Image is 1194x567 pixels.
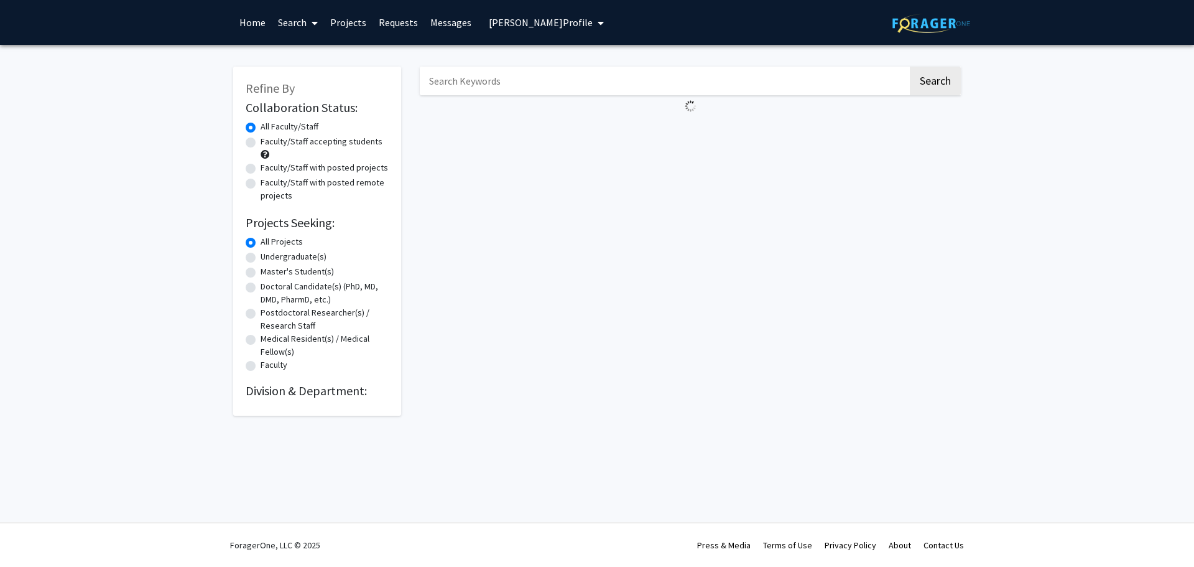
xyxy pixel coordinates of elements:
[230,523,320,567] div: ForagerOne, LLC © 2025
[889,540,911,551] a: About
[261,135,382,148] label: Faculty/Staff accepting students
[246,215,389,230] h2: Projects Seeking:
[373,1,424,44] a: Requests
[763,540,812,551] a: Terms of Use
[246,100,389,115] h2: Collaboration Status:
[261,265,334,278] label: Master's Student(s)
[680,95,701,117] img: Loading
[261,332,389,358] label: Medical Resident(s) / Medical Fellow(s)
[246,383,389,398] h2: Division & Department:
[261,120,318,133] label: All Faculty/Staff
[825,540,876,551] a: Privacy Policy
[233,1,272,44] a: Home
[923,540,964,551] a: Contact Us
[324,1,373,44] a: Projects
[261,235,303,248] label: All Projects
[246,80,295,96] span: Refine By
[489,16,593,29] span: [PERSON_NAME] Profile
[261,358,287,372] label: Faculty
[261,176,389,202] label: Faculty/Staff with posted remote projects
[420,117,961,146] nav: Page navigation
[261,161,388,174] label: Faculty/Staff with posted projects
[424,1,478,44] a: Messages
[261,250,326,263] label: Undergraduate(s)
[892,14,970,33] img: ForagerOne Logo
[910,67,961,95] button: Search
[261,306,389,332] label: Postdoctoral Researcher(s) / Research Staff
[272,1,324,44] a: Search
[420,67,908,95] input: Search Keywords
[261,280,389,306] label: Doctoral Candidate(s) (PhD, MD, DMD, PharmD, etc.)
[697,540,751,551] a: Press & Media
